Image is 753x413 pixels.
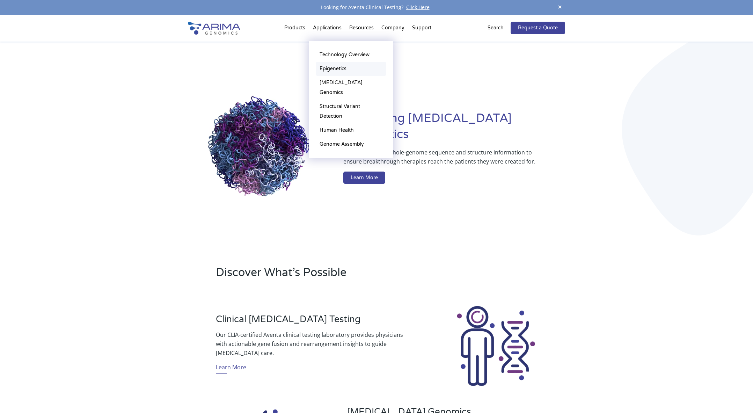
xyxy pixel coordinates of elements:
a: Structural Variant Detection [316,100,386,123]
a: Request a Quote [511,22,565,34]
img: Clinical Testing Icon [454,305,538,388]
iframe: Chat Widget [718,379,753,413]
a: Learn More [216,363,246,374]
img: Arima-Genomics-logo [188,22,240,35]
a: Epigenetics [316,62,386,76]
h3: Clinical [MEDICAL_DATA] Testing [216,314,406,330]
a: [MEDICAL_DATA] Genomics [316,76,386,100]
p: Our CLIA-certified Aventa clinical testing laboratory provides physicians with actionable gene fu... [216,330,406,357]
a: Human Health [316,123,386,137]
a: Learn More [343,172,385,184]
a: Genome Assembly [316,137,386,151]
h1: Redefining [MEDICAL_DATA] Diagnostics [343,110,565,148]
p: Search [488,23,504,32]
div: Looking for Aventa Clinical Testing? [188,3,565,12]
p: We’re leveraging whole-genome sequence and structure information to ensure breakthrough therapies... [343,148,537,172]
a: Technology Overview [316,48,386,62]
h2: Discover What’s Possible [216,265,466,286]
a: Click Here [403,4,432,10]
